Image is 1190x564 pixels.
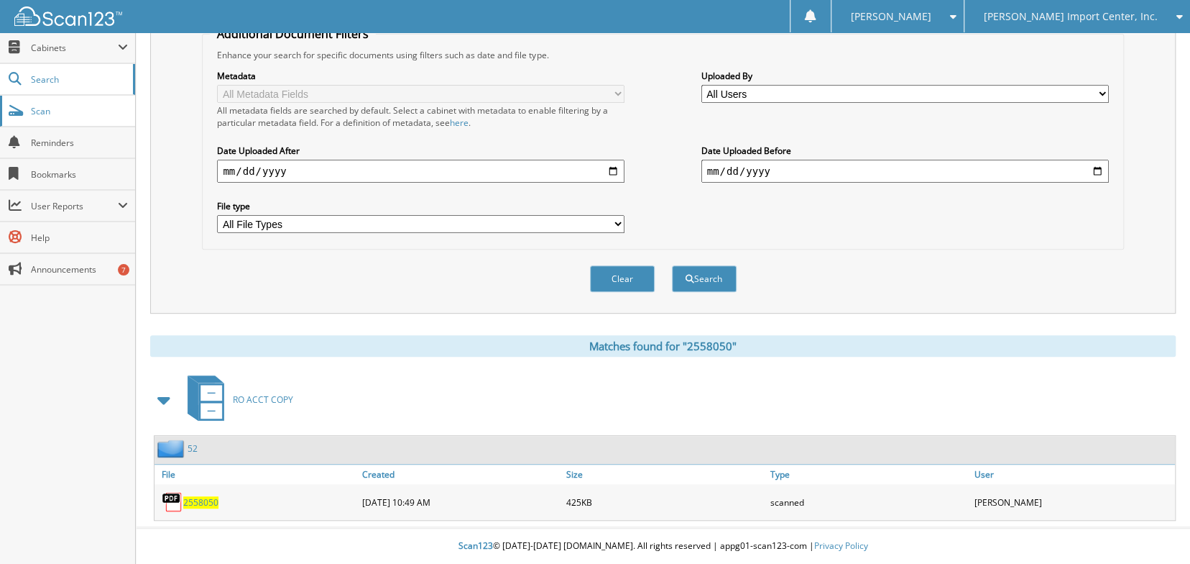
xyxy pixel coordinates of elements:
[458,540,493,552] span: Scan123
[188,442,198,455] a: 52
[118,264,129,276] div: 7
[563,488,767,517] div: 425KB
[183,496,218,509] a: 2558050
[31,137,128,149] span: Reminders
[701,70,1109,82] label: Uploaded By
[1118,495,1190,564] iframe: Chat Widget
[154,465,359,484] a: File
[217,200,624,212] label: File type
[210,26,376,42] legend: Additional Document Filters
[701,145,1109,157] label: Date Uploaded Before
[767,465,971,484] a: Type
[157,440,188,458] img: folder2.png
[971,488,1175,517] div: [PERSON_NAME]
[217,104,624,129] div: All metadata fields are searched by default. Select a cabinet with metadata to enable filtering b...
[31,42,118,54] span: Cabinets
[701,160,1109,183] input: end
[359,465,563,484] a: Created
[672,265,737,292] button: Search
[814,540,868,552] a: Privacy Policy
[31,200,118,212] span: User Reports
[971,465,1175,484] a: User
[217,160,624,183] input: start
[850,12,931,21] span: [PERSON_NAME]
[233,394,293,406] span: RO ACCT COPY
[983,12,1157,21] span: [PERSON_NAME] Import Center, Inc.
[767,488,971,517] div: scanned
[590,265,655,292] button: Clear
[359,488,563,517] div: [DATE] 10:49 AM
[179,371,293,428] a: RO ACCT COPY
[31,168,128,181] span: Bookmarks
[217,70,624,82] label: Metadata
[136,529,1190,564] div: © [DATE]-[DATE] [DOMAIN_NAME]. All rights reserved | appg01-scan123-com |
[217,145,624,157] label: Date Uploaded After
[31,263,128,276] span: Announcements
[162,491,183,513] img: PDF.png
[14,6,122,26] img: scan123-logo-white.svg
[150,335,1176,357] div: Matches found for "2558050"
[450,117,469,129] a: here
[31,232,128,244] span: Help
[563,465,767,484] a: Size
[210,49,1115,61] div: Enhance your search for specific documents using filters such as date and file type.
[31,73,126,86] span: Search
[31,105,128,117] span: Scan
